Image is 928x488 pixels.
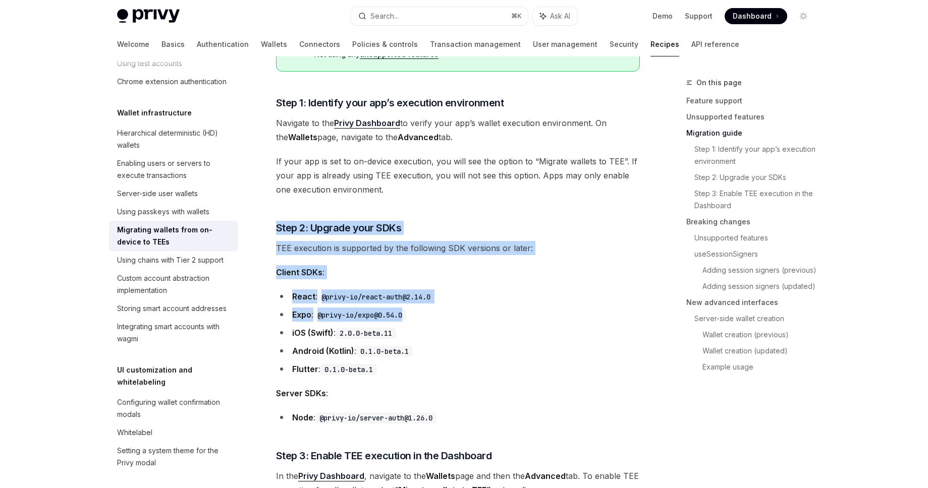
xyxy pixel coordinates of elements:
[733,11,772,21] span: Dashboard
[725,8,787,24] a: Dashboard
[276,154,640,197] span: If your app is set to on-device execution, you will see the option to “Migrate wallets to TEE”. I...
[686,109,820,125] a: Unsupported features
[610,32,638,56] a: Security
[109,442,238,472] a: Setting a system theme for the Privy modal
[795,8,811,24] button: Toggle dark mode
[370,10,399,22] div: Search...
[109,203,238,221] a: Using passkeys with wallets
[320,364,377,375] code: 0.1.0-beta.1
[117,272,232,296] div: Custom account abstraction implementation
[276,289,640,303] li: :
[109,124,238,154] a: Hierarchical deterministic (HD) wallets
[685,11,713,21] a: Support
[533,7,577,25] button: Ask AI
[117,127,232,151] div: Hierarchical deterministic (HD) wallets
[117,254,224,266] div: Using chains with Tier 2 support
[109,299,238,318] a: Storing smart account addresses
[702,327,820,343] a: Wallet creation (previous)
[117,364,238,388] h5: UI customization and whitelabeling
[109,269,238,299] a: Custom account abstraction implementation
[276,449,492,463] span: Step 3: Enable TEE execution in the Dashboard
[288,132,317,142] strong: Wallets
[691,32,739,56] a: API reference
[299,32,340,56] a: Connectors
[694,246,820,262] a: useSessionSigners
[109,154,238,185] a: Enabling users or servers to execute transactions
[276,388,326,398] strong: Server SDKs
[109,318,238,348] a: Integrating smart accounts with wagmi
[292,364,318,374] strong: Flutter
[117,9,180,23] img: light logo
[117,445,232,469] div: Setting a system theme for the Privy modal
[276,221,402,235] span: Step 2: Upgrade your SDKs
[694,186,820,214] a: Step 3: Enable TEE execution in the Dashboard
[686,93,820,109] a: Feature support
[292,310,311,320] strong: Expo
[276,267,322,277] strong: Client SDKs
[686,214,820,230] a: Breaking changes
[276,308,640,322] li: :
[197,32,249,56] a: Authentication
[109,73,238,91] a: Chrome extension authentication
[109,221,238,251] a: Migrating wallets from on-device to TEEs
[696,77,742,89] span: On this page
[109,185,238,203] a: Server-side user wallets
[117,206,209,218] div: Using passkeys with wallets
[117,321,232,345] div: Integrating smart accounts with wagmi
[351,7,528,25] button: Search...⌘K
[398,132,439,142] strong: Advanced
[702,359,820,375] a: Example usage
[161,32,185,56] a: Basics
[276,410,640,424] li: :
[292,328,334,338] strong: iOS (Swift)
[292,291,315,301] strong: React
[550,11,570,21] span: Ask AI
[276,326,640,340] li: :
[117,302,227,315] div: Storing smart account addresses
[298,471,364,481] a: Privy Dashboard
[694,230,820,246] a: Unsupported features
[117,426,152,439] div: Whitelabel
[276,96,504,110] span: Step 1: Identify your app’s execution environment
[360,50,439,59] a: unsupported features
[686,125,820,141] a: Migration guide
[109,251,238,269] a: Using chains with Tier 2 support
[315,412,436,423] code: @privy-io/server-auth@1.26.0
[352,32,418,56] a: Policies & controls
[317,291,434,302] code: @privy-io/react-auth@2.14.0
[117,107,192,119] h5: Wallet infrastructure
[426,471,455,481] strong: Wallets
[117,188,198,200] div: Server-side user wallets
[276,344,640,358] li: :
[356,346,413,357] code: 0.1.0-beta.1
[276,265,640,279] span: :
[650,32,679,56] a: Recipes
[702,343,820,359] a: Wallet creation (updated)
[117,76,227,88] div: Chrome extension authentication
[292,346,354,356] strong: Android (Kotlin)
[261,32,287,56] a: Wallets
[117,157,232,181] div: Enabling users or servers to execute transactions
[694,169,820,186] a: Step 2: Upgrade your SDKs
[117,396,232,420] div: Configuring wallet confirmation modals
[313,310,406,321] code: @privy-io/expo@0.54.0
[702,278,820,294] a: Adding session signers (updated)
[430,32,521,56] a: Transaction management
[292,412,313,422] strong: Node
[511,12,522,20] span: ⌘ K
[109,423,238,442] a: Whitelabel
[652,11,673,21] a: Demo
[694,311,820,327] a: Server-side wallet creation
[117,32,149,56] a: Welcome
[702,262,820,278] a: Adding session signers (previous)
[109,393,238,423] a: Configuring wallet confirmation modals
[686,294,820,311] a: New advanced interfaces
[276,116,640,144] span: Navigate to the to verify your app’s wallet execution environment. On the page, navigate to the tab.
[525,471,566,481] strong: Advanced
[334,118,400,129] a: Privy Dashboard
[694,141,820,169] a: Step 1: Identify your app’s execution environment
[276,362,640,376] li: :
[117,224,232,248] div: Migrating wallets from on-device to TEEs
[276,241,640,255] span: TEE execution is supported by the following SDK versions or later:
[276,386,640,400] span: :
